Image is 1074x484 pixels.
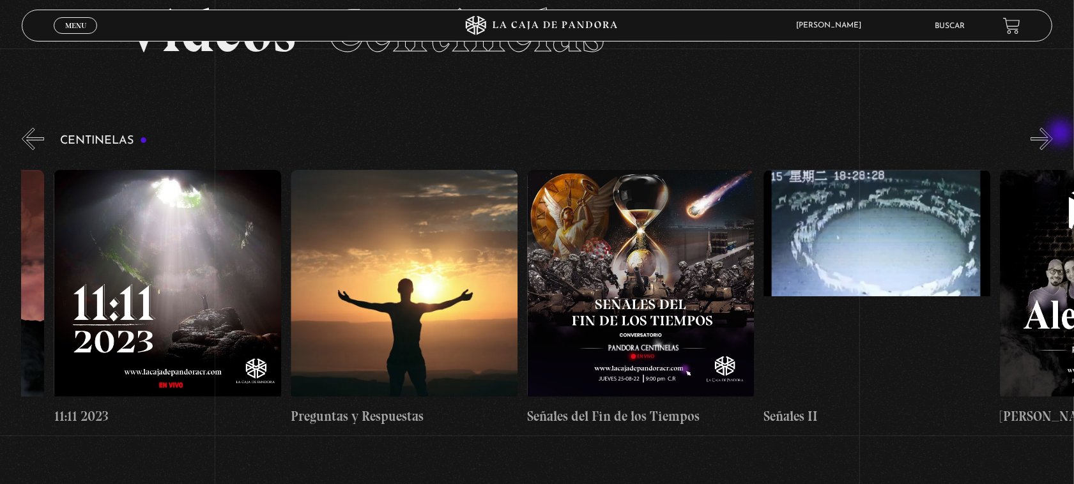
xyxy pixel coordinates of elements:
a: Señales II [763,160,990,436]
a: Señales del Fin de los Tiempos [527,160,754,436]
a: Buscar [935,22,965,30]
span: Menu [65,22,86,29]
button: Previous [22,128,44,150]
h2: Videos [125,1,949,61]
a: View your shopping cart [1003,17,1020,34]
button: Next [1031,128,1053,150]
h4: Señales II [763,406,990,427]
a: Preguntas y Respuestas [291,160,518,436]
h4: Preguntas y Respuestas [291,406,518,427]
h4: 11:11 2023 [54,406,280,427]
span: [PERSON_NAME] [790,22,874,29]
h3: Centinelas [60,135,148,147]
a: 11:11 2023 [54,160,280,436]
h4: Señales del Fin de los Tiempos [527,406,754,427]
span: Cerrar [61,33,91,42]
